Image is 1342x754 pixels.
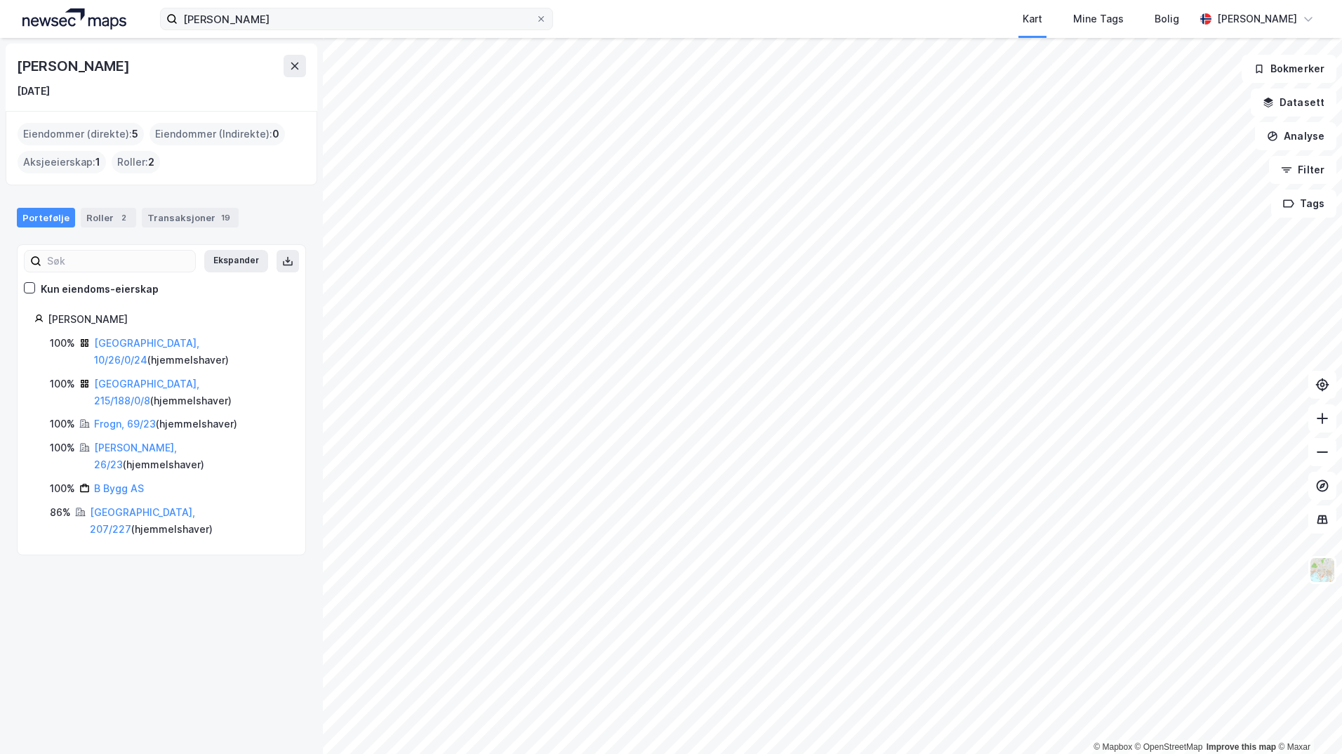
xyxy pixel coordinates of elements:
span: 5 [132,126,138,143]
iframe: Chat Widget [1272,687,1342,754]
span: 1 [95,154,100,171]
input: Søk på adresse, matrikkel, gårdeiere, leietakere eller personer [178,8,536,29]
div: 19 [218,211,233,225]
button: Datasett [1251,88,1336,117]
div: Portefølje [17,208,75,227]
a: [GEOGRAPHIC_DATA], 10/26/0/24 [94,337,199,366]
div: Bolig [1155,11,1179,27]
button: Filter [1269,156,1336,184]
div: Transaksjoner [142,208,239,227]
a: [GEOGRAPHIC_DATA], 207/227 [90,506,195,535]
div: 100% [50,335,75,352]
button: Bokmerker [1242,55,1336,83]
div: 100% [50,376,75,392]
a: Mapbox [1094,742,1132,752]
input: Søk [41,251,195,272]
div: Kun eiendoms-eierskap [41,281,159,298]
div: Kontrollprogram for chat [1272,687,1342,754]
div: [PERSON_NAME] [48,311,288,328]
div: Mine Tags [1073,11,1124,27]
a: [PERSON_NAME], 26/23 [94,442,177,470]
button: Ekspander [204,250,268,272]
div: 100% [50,416,75,432]
div: 100% [50,480,75,497]
div: [PERSON_NAME] [1217,11,1297,27]
a: B Bygg AS [94,482,144,494]
a: Improve this map [1207,742,1276,752]
div: Roller : [112,151,160,173]
div: Roller [81,208,136,227]
div: Kart [1023,11,1042,27]
div: ( hjemmelshaver ) [94,335,288,369]
span: 2 [148,154,154,171]
img: logo.a4113a55bc3d86da70a041830d287a7e.svg [22,8,126,29]
a: OpenStreetMap [1135,742,1203,752]
div: 2 [117,211,131,225]
div: ( hjemmelshaver ) [94,416,237,432]
div: 100% [50,439,75,456]
div: Eiendommer (direkte) : [18,123,144,145]
a: Frogn, 69/23 [94,418,156,430]
button: Analyse [1255,122,1336,150]
button: Tags [1271,190,1336,218]
div: Aksjeeierskap : [18,151,106,173]
div: Eiendommer (Indirekte) : [150,123,285,145]
div: [DATE] [17,83,50,100]
div: ( hjemmelshaver ) [94,376,288,409]
div: ( hjemmelshaver ) [90,504,288,538]
a: [GEOGRAPHIC_DATA], 215/188/0/8 [94,378,199,406]
div: [PERSON_NAME] [17,55,132,77]
img: Z [1309,557,1336,583]
div: ( hjemmelshaver ) [94,439,288,473]
div: 86% [50,504,71,521]
span: 0 [272,126,279,143]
